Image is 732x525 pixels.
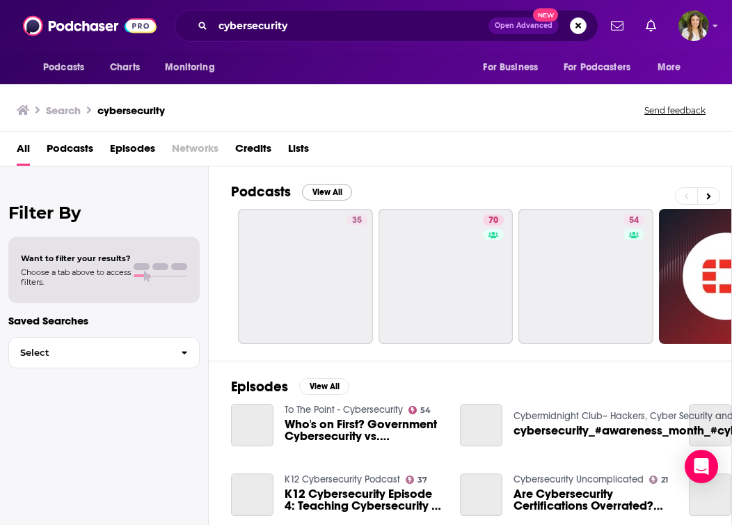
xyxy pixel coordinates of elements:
[689,473,731,516] a: K12 Cybersecurity Episode 5: State level approach to K12 Cybersecurity
[238,209,373,344] a: 35
[23,13,157,39] img: Podchaser - Follow, Share and Rate Podcasts
[483,214,504,226] a: 70
[678,10,709,41] img: User Profile
[235,137,271,166] a: Credits
[514,473,644,485] a: Cybersecurity Uncomplicated
[231,183,352,201] a: PodcastsView All
[417,477,427,483] span: 37
[231,378,288,395] h2: Episodes
[101,54,148,81] a: Charts
[518,209,653,344] a: 54
[97,104,165,117] h3: cybersecurity
[406,476,428,484] a: 37
[640,14,662,38] a: Show notifications dropdown
[175,10,598,42] div: Search podcasts, credits, & more...
[555,54,651,81] button: open menu
[420,407,431,414] span: 54
[533,8,558,22] span: New
[648,54,699,81] button: open menu
[8,314,200,327] p: Saved Searches
[46,104,81,117] h3: Search
[21,253,131,263] span: Want to filter your results?
[640,104,710,116] button: Send feedback
[352,214,362,228] span: 35
[8,203,200,223] h2: Filter By
[623,214,644,226] a: 54
[285,418,443,442] a: Who's on First? Government Cybersecurity vs. Commercial Cybersecurity
[33,54,102,81] button: open menu
[678,10,709,41] span: Logged in as lizchapa
[408,406,431,414] a: 54
[231,183,291,201] h2: Podcasts
[213,15,488,37] input: Search podcasts, credits, & more...
[285,488,443,512] a: K12 Cybersecurity Episode 4: Teaching Cybersecurity to K12
[302,184,352,201] button: View All
[231,473,273,516] a: K12 Cybersecurity Episode 4: Teaching Cybersecurity to K12
[379,209,514,344] a: 70
[605,14,629,38] a: Show notifications dropdown
[473,54,555,81] button: open menu
[347,214,367,226] a: 35
[649,476,669,484] a: 21
[165,58,214,77] span: Monitoring
[8,337,200,368] button: Select
[483,58,538,77] span: For Business
[285,473,400,485] a: K12 Cybersecurity Podcast
[460,473,502,516] a: Are Cybersecurity Certifications Overrated? Cybersecurity Uncomplicated Episode 2
[678,10,709,41] button: Show profile menu
[285,404,403,416] a: To The Point - Cybersecurity
[658,58,681,77] span: More
[629,214,639,228] span: 54
[288,137,309,166] a: Lists
[47,137,93,166] a: Podcasts
[299,378,349,395] button: View All
[43,58,84,77] span: Podcasts
[110,137,155,166] a: Episodes
[231,404,273,446] a: Who's on First? Government Cybersecurity vs. Commercial Cybersecurity
[685,450,718,483] div: Open Intercom Messenger
[460,404,502,446] a: cybersecurity_#awareness_month_#cybersecurity_#privacy
[172,137,218,166] span: Networks
[17,137,30,166] a: All
[514,488,672,512] a: Are Cybersecurity Certifications Overrated? Cybersecurity Uncomplicated Episode 2
[110,58,140,77] span: Charts
[488,17,559,34] button: Open AdvancedNew
[231,378,349,395] a: EpisodesView All
[495,22,552,29] span: Open Advanced
[689,404,731,446] a: Episode 5: Cybersecurity’s Most Wanted List
[488,214,498,228] span: 70
[155,54,232,81] button: open menu
[9,348,170,357] span: Select
[21,267,131,287] span: Choose a tab above to access filters.
[564,58,630,77] span: For Podcasters
[661,477,668,483] span: 21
